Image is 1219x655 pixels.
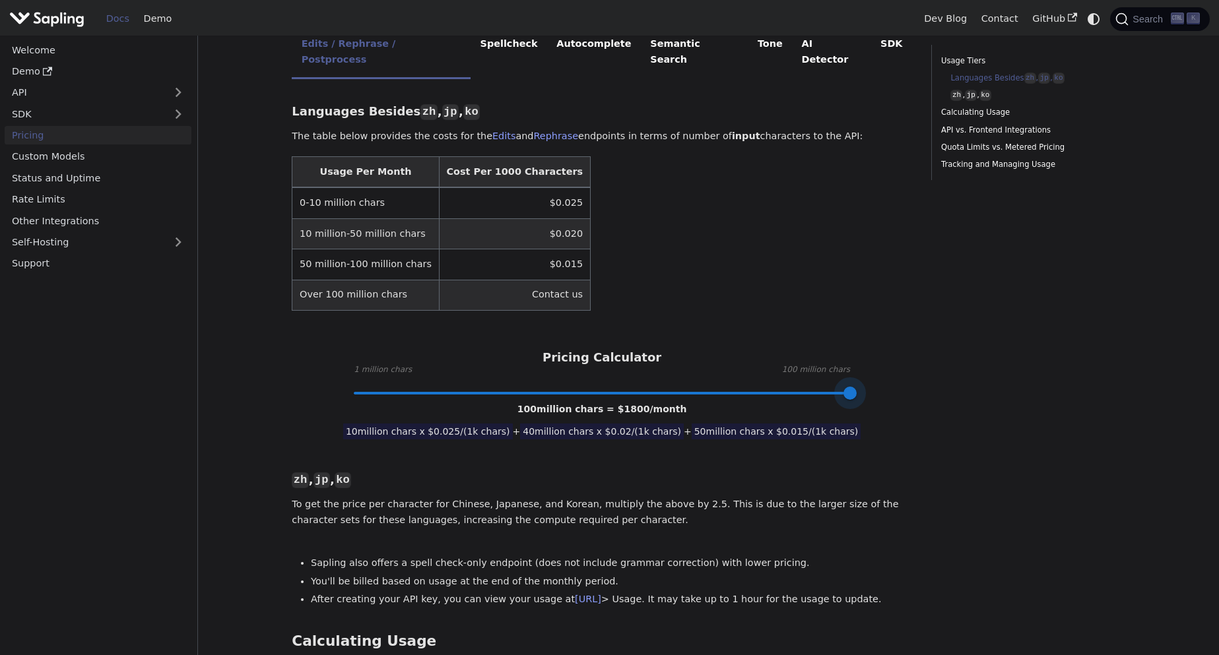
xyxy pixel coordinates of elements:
td: 0-10 million chars [292,187,439,218]
code: zh [950,90,962,101]
li: Autocomplete [547,27,641,79]
a: API [5,83,165,102]
code: ko [1053,73,1065,84]
code: jp [1038,73,1050,84]
li: Sapling also offers a spell check-only endpoint (does not include grammar correction) with lower ... [311,555,912,571]
code: jp [965,90,977,101]
td: 10 million-50 million chars [292,218,439,249]
td: $0.020 [439,218,590,249]
p: The table below provides the costs for the and endpoints in terms of number of characters to the ... [292,129,912,144]
li: After creating your API key, you can view your usage at > Usage. It may take up to 1 hour for the... [311,592,912,608]
span: 100 million chars = $ 1800 /month [517,404,687,414]
a: Custom Models [5,147,191,166]
span: + [513,426,521,437]
td: $0.015 [439,249,590,280]
li: Edits / Rephrase / Postprocess [292,27,471,79]
a: Calculating Usage [941,106,1120,119]
a: Quota Limits vs. Metered Pricing [941,141,1120,154]
li: SDK [871,27,912,79]
td: Contact us [439,280,590,310]
a: zh,jp,ko [950,89,1115,102]
li: Tone [748,27,793,79]
h3: Pricing Calculator [543,350,661,365]
a: Sapling.ai [9,9,89,28]
td: $0.025 [439,187,590,218]
a: GitHub [1025,9,1084,29]
code: ko [463,104,480,120]
button: Expand sidebar category 'SDK' [165,104,191,123]
code: zh [292,472,308,488]
a: Rate Limits [5,190,191,209]
li: AI Detector [792,27,871,79]
p: To get the price per character for Chinese, Japanese, and Korean, multiply the above by 2.5. This... [292,497,912,528]
code: zh [420,104,437,120]
li: Semantic Search [641,27,748,79]
a: Edits [492,131,515,141]
button: Search (Ctrl+K) [1110,7,1209,31]
a: Rephrase [533,131,578,141]
a: [URL] [575,594,601,604]
code: jp [313,472,330,488]
span: Search [1129,14,1171,24]
a: Self-Hosting [5,233,191,252]
a: Tracking and Managing Usage [941,158,1120,171]
a: Demo [137,9,179,29]
img: Sapling.ai [9,9,84,28]
a: Languages Besideszh,jp,ko [950,72,1115,84]
li: You'll be billed based on usage at the end of the monthly period. [311,574,912,590]
a: Contact [974,9,1026,29]
code: ko [335,472,351,488]
code: ko [979,90,991,101]
th: Cost Per 1000 Characters [439,157,590,188]
a: API vs. Frontend Integrations [941,124,1120,137]
a: Other Integrations [5,211,191,230]
span: 50 million chars x $ 0.015 /(1k chars) [692,423,861,439]
span: 100 million chars [782,363,850,377]
a: Demo [5,62,191,81]
span: 40 million chars x $ 0.02 /(1k chars) [520,423,684,439]
h3: Languages Besides , , [292,104,912,119]
th: Usage Per Month [292,157,439,188]
span: 1 million chars [354,363,412,377]
a: Usage Tiers [941,55,1120,67]
code: zh [1024,73,1036,84]
li: Spellcheck [471,27,547,79]
h2: Calculating Usage [292,633,912,650]
a: Docs [99,9,137,29]
a: Status and Uptime [5,168,191,187]
a: Pricing [5,126,191,145]
strong: input [732,131,760,141]
h3: , , [292,472,912,487]
kbd: K [1187,13,1200,24]
button: Switch between dark and light mode (currently system mode) [1084,9,1104,28]
a: SDK [5,104,165,123]
td: Over 100 million chars [292,280,439,310]
a: Welcome [5,40,191,59]
a: Dev Blog [917,9,973,29]
code: jp [442,104,459,120]
td: 50 million-100 million chars [292,249,439,280]
button: Expand sidebar category 'API' [165,83,191,102]
a: Support [5,254,191,273]
span: 10 million chars x $ 0.025 /(1k chars) [343,423,513,439]
span: + [684,426,692,437]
